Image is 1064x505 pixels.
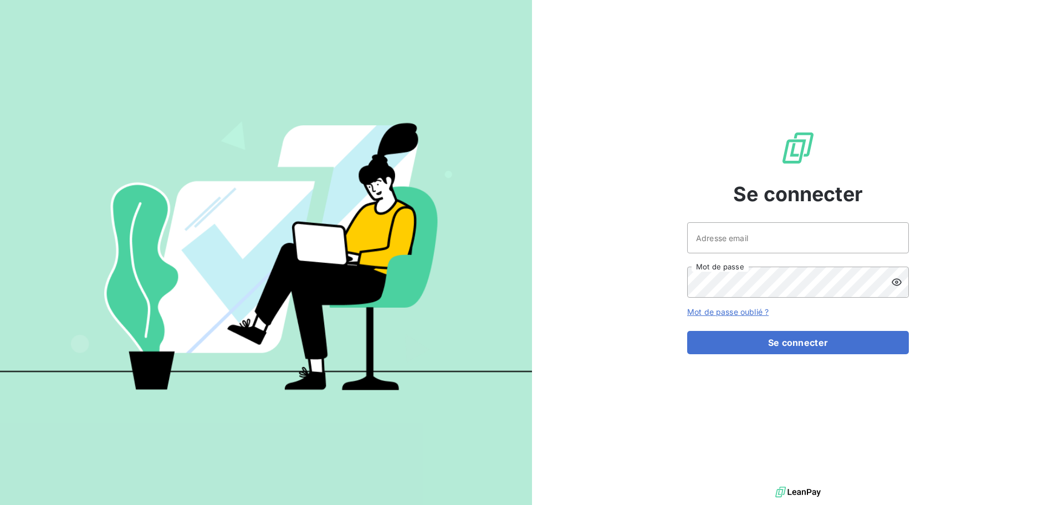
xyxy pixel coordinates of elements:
img: logo [775,484,821,501]
a: Mot de passe oublié ? [687,307,769,317]
span: Se connecter [733,179,863,209]
button: Se connecter [687,331,909,354]
input: placeholder [687,222,909,253]
img: Logo LeanPay [780,130,816,166]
